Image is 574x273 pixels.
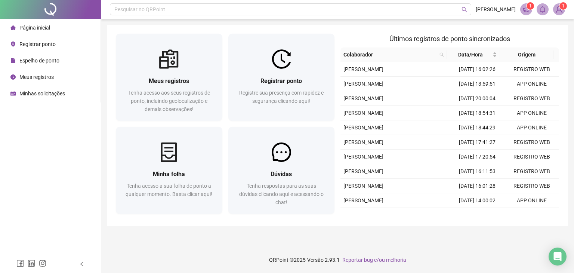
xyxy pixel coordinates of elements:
span: Página inicial [19,25,50,31]
span: Últimos registros de ponto sincronizados [389,35,510,43]
td: [DATE] 18:54:31 [450,106,504,120]
td: [DATE] 17:41:27 [450,135,504,150]
span: [PERSON_NAME] [343,168,383,174]
span: home [10,25,16,30]
span: Tenha acesso aos seus registros de ponto, incluindo geolocalização e demais observações! [128,90,210,112]
td: [DATE] 16:11:53 [450,164,504,179]
span: search [438,49,445,60]
span: Tenha respostas para as suas dúvidas clicando aqui e acessando o chat! [239,183,324,205]
span: [PERSON_NAME] [343,66,383,72]
a: DúvidasTenha respostas para as suas dúvidas clicando aqui e acessando o chat! [228,127,335,214]
span: Espelho de ponto [19,58,59,64]
a: Minha folhaTenha acesso a sua folha de ponto a qualquer momento. Basta clicar aqui! [116,127,222,214]
td: [DATE] 16:01:28 [450,179,504,193]
span: [PERSON_NAME] [343,183,383,189]
footer: QRPoint © 2025 - 2.93.1 - [101,247,574,273]
td: APP ONLINE [504,193,559,208]
td: [DATE] 17:20:54 [450,150,504,164]
span: left [79,261,84,267]
span: Minhas solicitações [19,91,65,96]
span: facebook [16,260,24,267]
td: [DATE] 20:00:04 [450,91,504,106]
span: search [439,52,444,57]
td: APP ONLINE [504,77,559,91]
span: schedule [10,91,16,96]
span: linkedin [28,260,35,267]
td: [DATE] 20:00:08 [450,208,504,223]
span: [PERSON_NAME] [343,197,383,203]
span: environment [10,42,16,47]
span: bell [539,6,546,13]
span: [PERSON_NAME] [343,110,383,116]
span: notification [523,6,530,13]
a: Registrar pontoRegistre sua presença com rapidez e segurança clicando aqui! [228,34,335,121]
td: [DATE] 13:59:51 [450,77,504,91]
span: Registrar ponto [19,41,56,47]
span: Dúvidas [271,171,292,178]
span: Registre sua presença com rapidez e segurança clicando aqui! [239,90,324,104]
img: 91887 [553,4,565,15]
span: clock-circle [10,74,16,80]
span: Tenha acesso a sua folha de ponto a qualquer momento. Basta clicar aqui! [126,183,212,197]
span: 1 [529,3,532,9]
th: Data/Hora [447,47,500,62]
span: [PERSON_NAME] [343,125,383,131]
td: REGISTRO WEB [504,135,559,150]
a: Meus registrosTenha acesso aos seus registros de ponto, incluindo geolocalização e demais observa... [116,34,222,121]
td: REGISTRO WEB [504,208,559,223]
td: [DATE] 14:00:02 [450,193,504,208]
td: [DATE] 16:02:26 [450,62,504,77]
td: REGISTRO WEB [504,164,559,179]
sup: Atualize o seu contato no menu Meus Dados [559,2,567,10]
sup: 1 [527,2,534,10]
span: Reportar bug e/ou melhoria [342,257,406,263]
td: APP ONLINE [504,120,559,135]
td: [DATE] 18:44:29 [450,120,504,135]
span: [PERSON_NAME] [476,5,516,13]
span: Registrar ponto [260,77,302,85]
td: APP ONLINE [504,106,559,120]
span: Meus registros [149,77,189,85]
span: [PERSON_NAME] [343,81,383,87]
td: REGISTRO WEB [504,62,559,77]
div: Open Intercom Messenger [549,248,567,266]
span: 1 [562,3,565,9]
td: REGISTRO WEB [504,91,559,106]
span: search [462,7,467,12]
span: [PERSON_NAME] [343,154,383,160]
span: file [10,58,16,63]
span: Minha folha [153,171,185,178]
span: instagram [39,260,46,267]
td: REGISTRO WEB [504,179,559,193]
span: [PERSON_NAME] [343,139,383,145]
span: Colaborador [343,50,436,59]
span: [PERSON_NAME] [343,95,383,101]
span: Versão [307,257,324,263]
td: REGISTRO WEB [504,150,559,164]
th: Origem [500,47,553,62]
span: Data/Hora [450,50,491,59]
span: Meus registros [19,74,54,80]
